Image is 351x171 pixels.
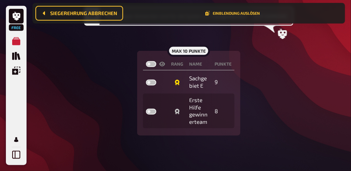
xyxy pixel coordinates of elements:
[205,11,260,15] button: Einblendung auslösen
[168,58,186,70] th: Rang
[9,63,24,78] a: Einblendungen
[50,11,117,16] span: Siegerehrung abbrechen
[9,34,24,49] a: Meine Quizze
[189,97,209,125] div: Erste Hilfe gewinnerteam
[9,132,24,147] a: Mein Konto
[167,45,210,57] div: max 10 Punkte
[212,72,234,92] td: 9
[189,75,209,89] div: Sachgebiet E
[10,25,23,30] span: Free
[186,58,212,70] th: Name
[9,49,24,63] a: Quiz Sammlung
[35,6,123,21] button: Siegerehrung abbrechen
[212,58,234,70] th: Punkte
[212,94,234,128] td: 8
